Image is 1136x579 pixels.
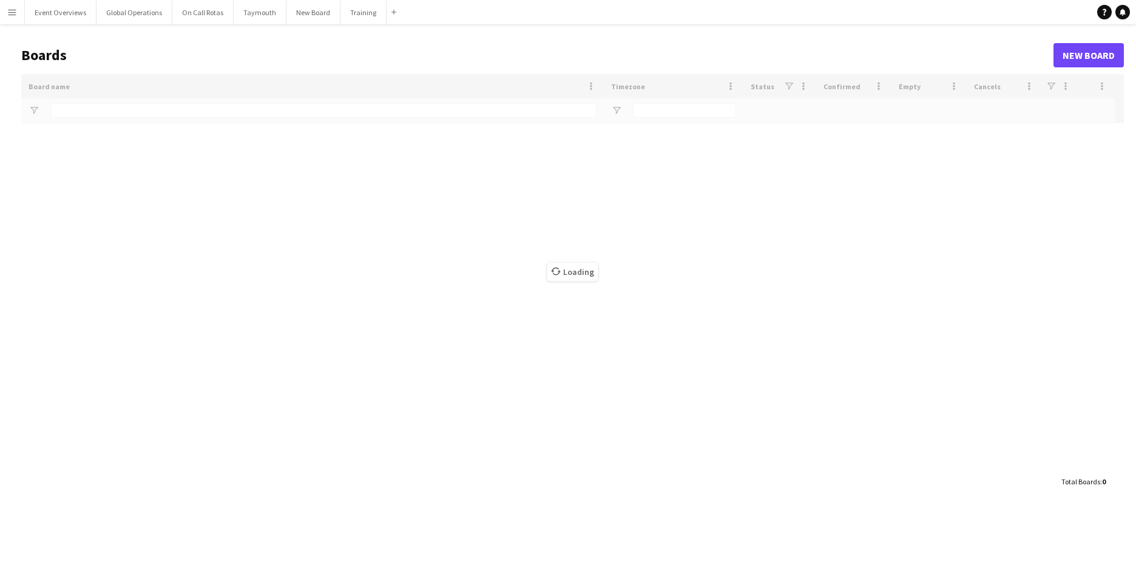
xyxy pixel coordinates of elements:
[1102,477,1106,486] span: 0
[21,46,1053,64] h1: Boards
[25,1,96,24] button: Event Overviews
[1061,470,1106,493] div: :
[547,263,598,281] span: Loading
[286,1,340,24] button: New Board
[1061,477,1100,486] span: Total Boards
[96,1,172,24] button: Global Operations
[340,1,387,24] button: Training
[234,1,286,24] button: Taymouth
[1053,43,1124,67] a: New Board
[172,1,234,24] button: On Call Rotas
